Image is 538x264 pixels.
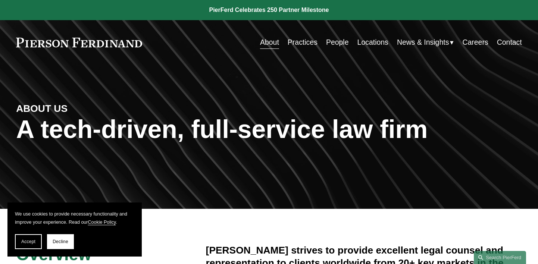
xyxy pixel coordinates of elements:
a: Careers [462,35,488,50]
a: People [326,35,349,50]
a: Search this site [474,251,526,264]
button: Decline [47,234,74,249]
p: We use cookies to provide necessary functionality and improve your experience. Read our . [15,210,134,227]
a: Cookie Policy [88,220,116,225]
strong: ABOUT US [16,103,68,114]
span: Decline [53,239,68,244]
span: Accept [21,239,35,244]
a: Locations [357,35,388,50]
span: News & Insights [397,36,449,49]
a: Practices [288,35,318,50]
button: Accept [15,234,42,249]
a: folder dropdown [397,35,454,50]
a: About [260,35,279,50]
section: Cookie banner [7,202,142,257]
h1: A tech-driven, full-service law firm [16,115,522,144]
a: Contact [497,35,522,50]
